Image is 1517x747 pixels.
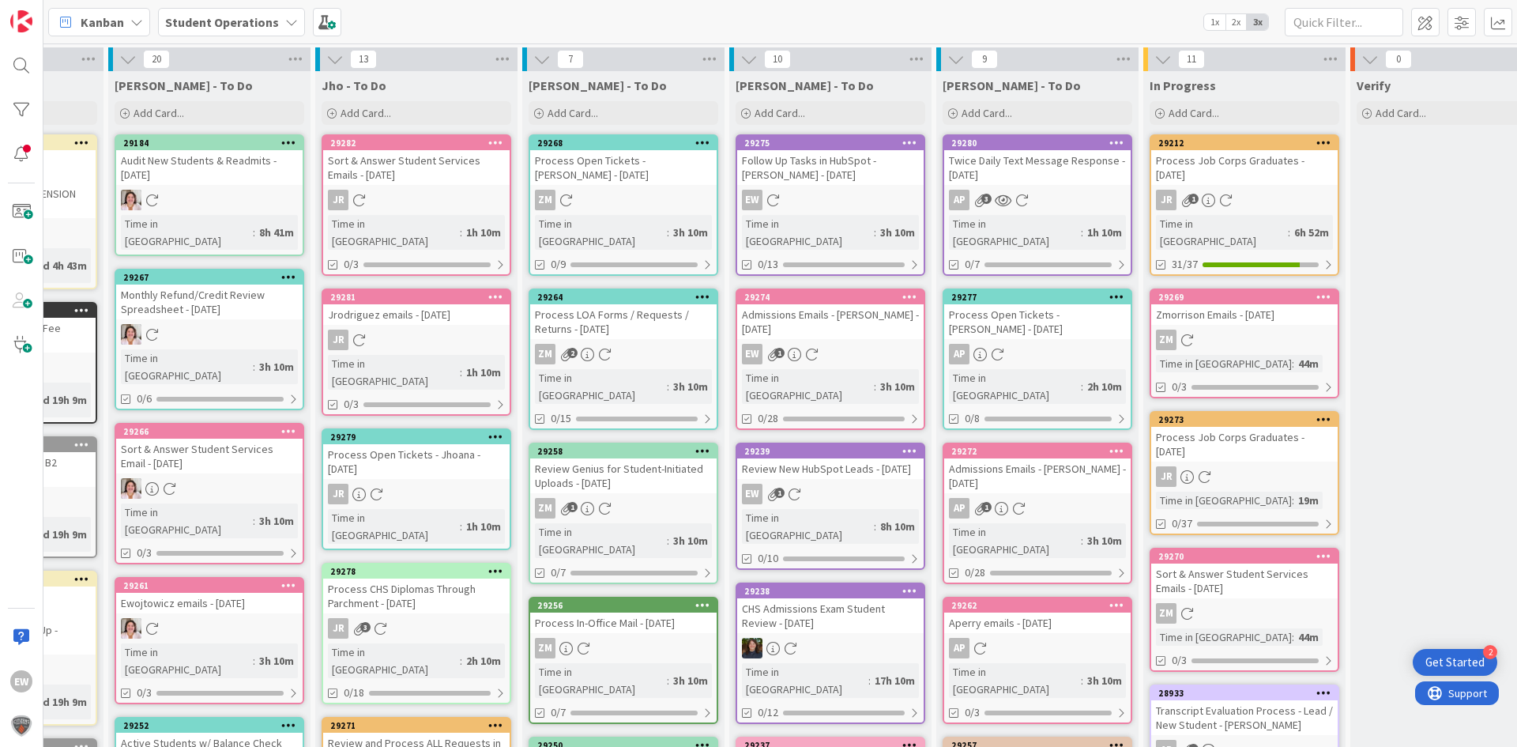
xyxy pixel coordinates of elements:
div: Twice Daily Text Message Response - [DATE] [944,150,1131,185]
div: 29184 [123,138,303,149]
span: 1 [774,348,785,358]
span: 0/3 [137,685,152,701]
div: Process Open Tickets - Jhoana - [DATE] [323,444,510,479]
span: 0/7 [551,564,566,581]
div: 3h 10m [669,224,712,241]
div: 29268Process Open Tickets - [PERSON_NAME] - [DATE] [530,136,717,185]
div: 3h 10m [1083,532,1126,549]
div: JR [323,618,510,639]
div: 1h 10m [462,518,505,535]
div: Follow Up Tasks in HubSpot - [PERSON_NAME] - [DATE] [737,150,924,185]
span: Eric - To Do [736,77,874,93]
div: Process Job Corps Graduates - [DATE] [1151,150,1338,185]
div: Transcript Evaluation Process - Lead / New Student - [PERSON_NAME] [1151,700,1338,735]
span: : [667,672,669,689]
div: EW [737,190,924,210]
div: 29277Process Open Tickets - [PERSON_NAME] - [DATE] [944,290,1131,339]
div: Process Open Tickets - [PERSON_NAME] - [DATE] [530,150,717,185]
div: 28933Transcript Evaluation Process - Lead / New Student - [PERSON_NAME] [1151,686,1338,735]
div: 29262 [951,600,1131,611]
span: 31/37 [1172,256,1198,273]
div: 29258 [530,444,717,458]
span: 0/9 [551,256,566,273]
div: AP [944,638,1131,658]
div: AP [944,344,1131,364]
div: ZM [1151,603,1338,624]
div: 29279Process Open Tickets - Jhoana - [DATE] [323,430,510,479]
div: 3h 10m [669,378,712,395]
div: 87d 19h 9m [28,693,91,711]
div: Time in [GEOGRAPHIC_DATA] [949,523,1081,558]
div: 29269Zmorrison Emails - [DATE] [1151,290,1338,325]
span: : [1081,378,1083,395]
img: avatar [10,715,32,737]
div: 29274 [737,290,924,304]
div: 87d 19h 9m [28,391,91,409]
span: Add Card... [962,106,1012,120]
div: JR [323,484,510,504]
span: 2 [567,348,578,358]
span: : [253,358,255,375]
span: 0/15 [551,410,571,427]
span: : [253,224,255,241]
div: Time in [GEOGRAPHIC_DATA] [742,509,874,544]
div: 28933 [1158,688,1338,699]
span: 0/7 [965,256,980,273]
span: 0/13 [758,256,778,273]
div: Time in [GEOGRAPHIC_DATA] [121,215,253,250]
span: 0/18 [344,685,364,701]
div: 3h 10m [255,652,298,670]
div: ZM [530,498,717,519]
div: 3h 10m [876,224,919,241]
div: Time in [GEOGRAPHIC_DATA] [328,643,460,678]
div: 29261Ewojtowicz emails - [DATE] [116,579,303,613]
div: 29266 [123,426,303,437]
div: Process Job Corps Graduates - [DATE] [1151,427,1338,462]
span: 0/8 [965,410,980,427]
div: 29280Twice Daily Text Message Response - [DATE] [944,136,1131,185]
span: In Progress [1150,77,1216,93]
div: Time in [GEOGRAPHIC_DATA] [1156,492,1292,509]
div: 29252 [123,720,303,731]
img: HS [742,638,762,658]
div: Zmorrison Emails - [DATE] [1151,304,1338,325]
span: : [460,224,462,241]
span: Zaida - To Do [529,77,667,93]
div: 2h 10m [462,652,505,670]
div: ZM [1151,330,1338,350]
div: Time in [GEOGRAPHIC_DATA] [1156,355,1292,372]
div: JR [328,330,348,350]
div: Time in [GEOGRAPHIC_DATA] [328,509,460,544]
img: EW [121,618,141,639]
span: 0/3 [965,704,980,721]
div: 1h 10m [462,364,505,381]
div: Admissions Emails - [PERSON_NAME] - [DATE] [737,304,924,339]
span: 2x [1225,14,1247,30]
div: AP [944,498,1131,519]
div: Time in [GEOGRAPHIC_DATA] [949,215,1081,250]
div: Time in [GEOGRAPHIC_DATA] [328,355,460,390]
div: EW [737,484,924,504]
span: Emilie - To Do [115,77,253,93]
div: 29278 [330,566,510,577]
span: 10 [764,50,791,69]
div: 29270 [1151,549,1338,564]
span: 0/28 [758,410,778,427]
span: : [1081,532,1083,549]
div: 17h 10m [871,672,919,689]
div: 29239Review New HubSpot Leads - [DATE] [737,444,924,479]
span: Verify [1357,77,1391,93]
div: 29278Process CHS Diplomas Through Parchment - [DATE] [323,564,510,613]
span: 9 [971,50,998,69]
div: 29272Admissions Emails - [PERSON_NAME] - [DATE] [944,444,1131,493]
div: JR [328,618,348,639]
span: : [874,224,876,241]
div: AP [949,638,969,658]
div: 29261 [123,580,303,591]
span: Add Card... [1376,106,1426,120]
div: JR [323,190,510,210]
div: Sort & Answer Student Services Email - [DATE] [116,439,303,473]
div: 3h 10m [1083,672,1126,689]
div: 29258 [537,446,717,457]
div: 29282Sort & Answer Student Services Emails - [DATE] [323,136,510,185]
